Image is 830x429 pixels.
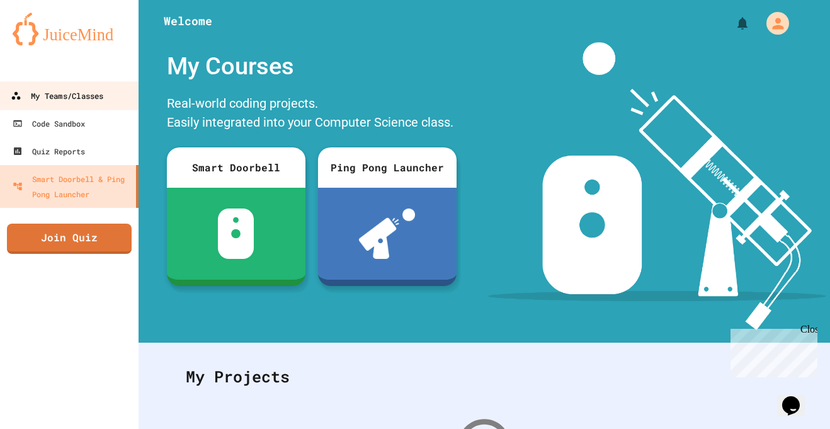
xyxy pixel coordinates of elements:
div: Chat with us now!Close [5,5,87,80]
iframe: chat widget [777,379,817,416]
div: Quiz Reports [13,144,85,159]
iframe: chat widget [725,324,817,377]
img: ppl-with-ball.png [359,209,415,259]
div: Smart Doorbell [167,147,305,188]
div: My Courses [161,42,463,91]
div: Ping Pong Launcher [318,147,457,188]
img: banner-image-my-projects.png [488,42,826,330]
div: Real-world coding projects. Easily integrated into your Computer Science class. [161,91,463,138]
div: Smart Doorbell & Ping Pong Launcher [13,171,131,202]
div: My Projects [173,352,795,401]
div: My Teams/Classes [11,88,103,104]
img: logo-orange.svg [13,13,126,45]
div: Code Sandbox [13,116,85,131]
div: My Account [753,9,792,38]
img: sdb-white.svg [218,209,254,259]
div: My Notifications [712,13,753,34]
a: Join Quiz [7,224,132,254]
